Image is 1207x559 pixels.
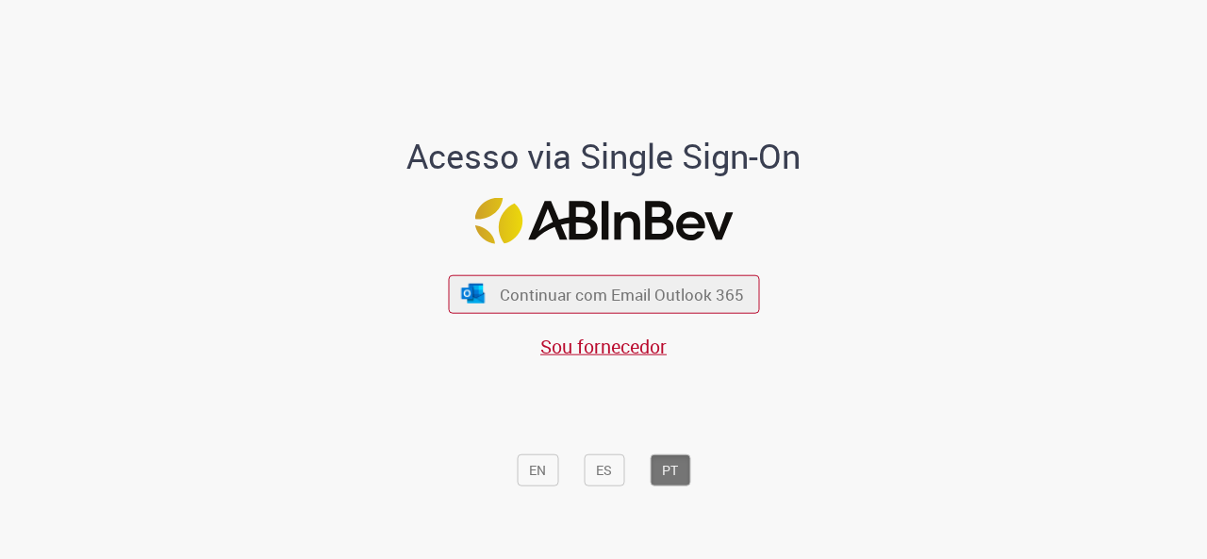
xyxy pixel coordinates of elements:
[474,198,733,244] img: Logo ABInBev
[448,274,759,313] button: ícone Azure/Microsoft 360 Continuar com Email Outlook 365
[540,334,667,359] a: Sou fornecedor
[650,454,690,486] button: PT
[460,284,487,304] img: ícone Azure/Microsoft 360
[517,454,558,486] button: EN
[500,284,744,305] span: Continuar com Email Outlook 365
[584,454,624,486] button: ES
[342,138,866,175] h1: Acesso via Single Sign-On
